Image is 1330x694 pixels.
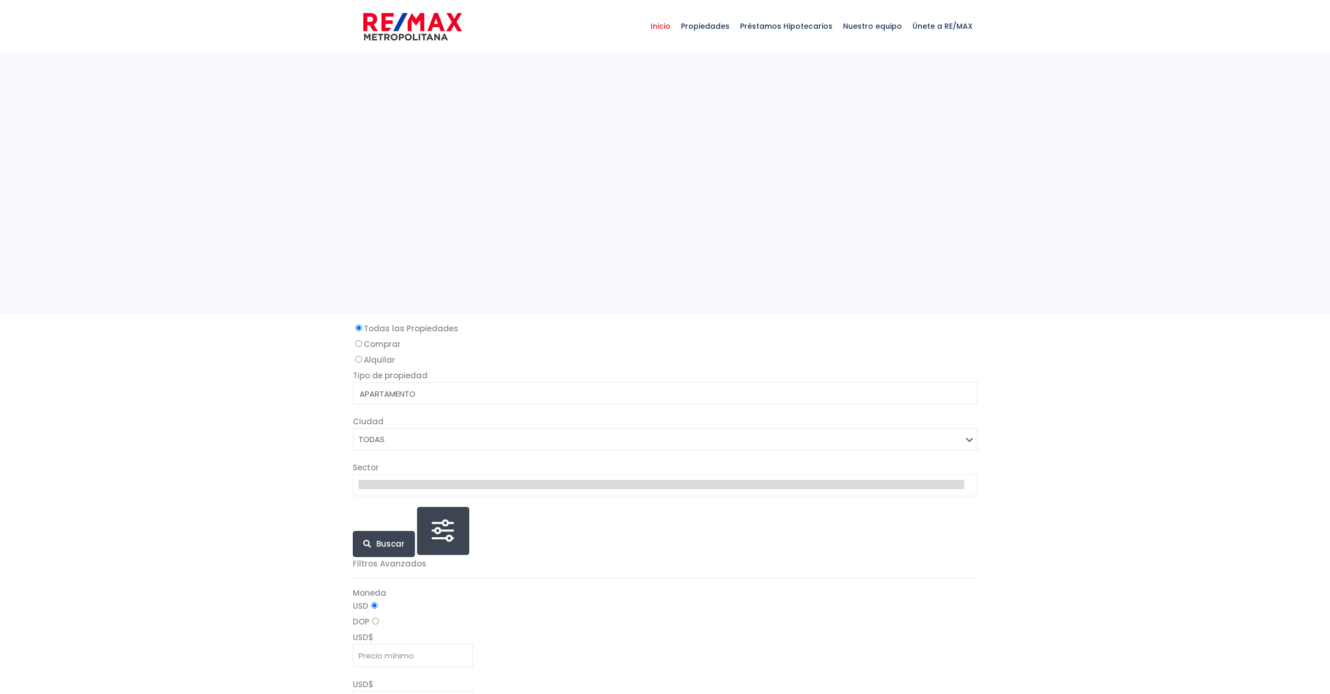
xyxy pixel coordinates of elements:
[363,11,462,42] img: remax-metropolitana-logo
[353,557,978,570] p: Filtros Avanzados
[907,10,978,42] span: Únete a RE/MAX
[676,10,735,42] span: Propiedades
[353,599,978,612] label: USD
[645,10,676,42] span: Inicio
[838,10,907,42] span: Nuestro equipo
[353,679,368,690] span: USD
[353,416,384,427] span: Ciudad
[371,602,378,609] input: USD
[353,462,379,473] span: Sector
[353,370,427,381] span: Tipo de propiedad
[353,644,473,667] input: Precio mínimo
[353,322,978,335] label: Todas las Propiedades
[353,632,368,643] span: USD
[355,340,362,347] input: Comprar
[353,531,415,557] button: Buscar
[355,325,362,331] input: Todas las Propiedades
[353,338,978,351] label: Comprar
[355,356,362,363] input: Alquilar
[358,388,964,400] option: APARTAMENTO
[353,631,978,667] div: $
[353,615,978,628] label: DOP
[735,10,838,42] span: Préstamos Hipotecarios
[358,400,964,413] option: CASA
[353,587,386,598] span: Moneda
[353,353,978,366] label: Alquilar
[372,618,379,624] input: DOP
